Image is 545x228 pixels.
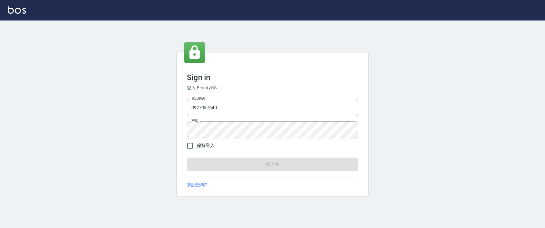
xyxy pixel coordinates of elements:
[187,182,207,188] a: 忘記密碼?
[187,73,358,82] h3: Sign in
[197,142,215,149] span: 保持登入
[8,6,26,14] img: Logo
[191,96,205,101] label: 電話號碼
[191,118,198,123] label: 密碼
[187,85,358,91] h6: 登入 BeautyOS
